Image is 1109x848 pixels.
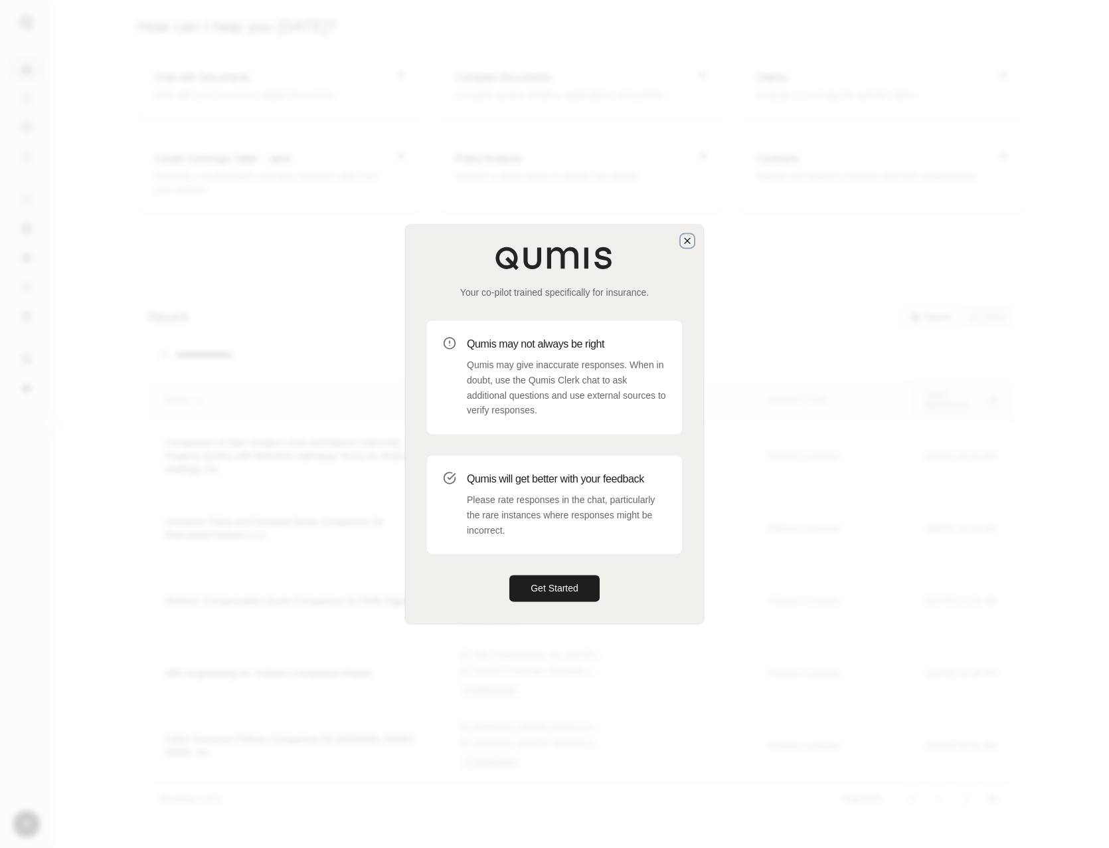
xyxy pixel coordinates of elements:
p: Qumis may give inaccurate responses. When in doubt, use the Qumis Clerk chat to ask additional qu... [467,358,666,418]
button: Get Started [509,576,600,602]
h3: Qumis may not always be right [467,336,666,352]
p: Please rate responses in the chat, particularly the rare instances where responses might be incor... [467,492,666,538]
img: Qumis Logo [495,246,614,270]
h3: Qumis will get better with your feedback [467,471,666,487]
p: Your co-pilot trained specifically for insurance. [427,286,682,299]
